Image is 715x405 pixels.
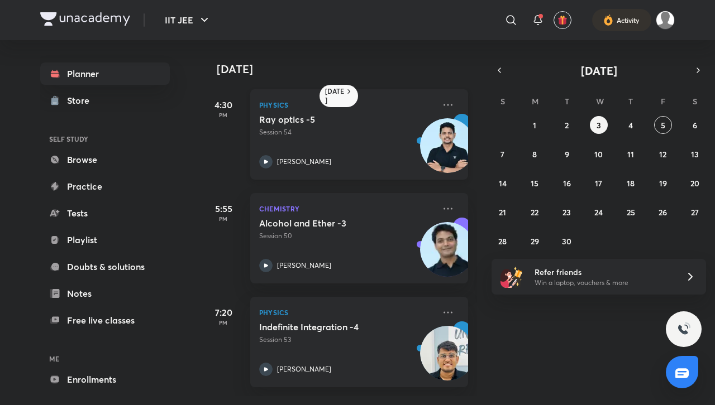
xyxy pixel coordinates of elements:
abbr: September 15, 2025 [531,178,538,189]
button: September 4, 2025 [622,116,640,134]
p: PM [201,215,246,222]
p: Physics [259,98,435,112]
p: [PERSON_NAME] [277,261,331,271]
abbr: September 20, 2025 [690,178,699,189]
button: September 12, 2025 [654,145,672,163]
abbr: September 3, 2025 [597,120,601,131]
button: September 27, 2025 [686,203,704,221]
button: September 11, 2025 [622,145,640,163]
abbr: September 24, 2025 [594,207,603,218]
button: September 1, 2025 [526,116,544,134]
img: Company Logo [40,12,130,26]
div: Store [67,94,96,107]
button: September 20, 2025 [686,174,704,192]
button: September 5, 2025 [654,116,672,134]
abbr: September 27, 2025 [691,207,699,218]
p: PM [201,112,246,118]
button: September 10, 2025 [590,145,608,163]
abbr: September 23, 2025 [563,207,571,218]
abbr: September 28, 2025 [498,236,507,247]
abbr: September 12, 2025 [659,149,666,160]
h5: Ray optics -5 [259,114,398,125]
abbr: Tuesday [565,96,569,107]
button: September 14, 2025 [494,174,512,192]
img: referral [500,266,523,288]
img: ttu [677,322,690,336]
abbr: Monday [532,96,538,107]
img: Tilak Soneji [656,11,675,30]
h5: Alcohol and Ether -3 [259,218,398,229]
abbr: September 19, 2025 [659,178,667,189]
abbr: September 6, 2025 [693,120,697,131]
button: September 2, 2025 [558,116,576,134]
button: September 17, 2025 [590,174,608,192]
a: Planner [40,62,170,85]
h6: [DATE] [325,87,345,105]
h6: Refer friends [535,266,672,278]
a: Store [40,89,170,112]
abbr: Saturday [693,96,697,107]
p: Win a laptop, vouchers & more [535,278,672,288]
p: [PERSON_NAME] [277,364,331,374]
abbr: September 25, 2025 [627,207,635,218]
a: Doubts & solutions [40,255,170,278]
abbr: September 8, 2025 [532,149,537,160]
button: September 16, 2025 [558,174,576,192]
button: September 8, 2025 [526,145,544,163]
abbr: September 30, 2025 [562,236,571,247]
abbr: September 17, 2025 [595,178,602,189]
button: September 24, 2025 [590,203,608,221]
h6: SELF STUDY [40,129,170,148]
h5: Indefinite Integration -4 [259,321,398,332]
abbr: Wednesday [596,96,604,107]
button: September 25, 2025 [622,203,640,221]
abbr: September 1, 2025 [533,120,536,131]
button: avatar [554,11,571,29]
a: Notes [40,282,170,305]
button: [DATE] [507,62,690,78]
p: Physics [259,306,435,319]
a: Company Logo [40,12,130,28]
button: September 30, 2025 [558,232,576,250]
abbr: September 16, 2025 [563,178,571,189]
p: Chemistry [259,202,435,215]
abbr: September 5, 2025 [661,120,665,131]
abbr: Thursday [628,96,633,107]
button: September 13, 2025 [686,145,704,163]
abbr: September 14, 2025 [499,178,507,189]
h5: 5:55 [201,202,246,215]
abbr: September 2, 2025 [565,120,569,131]
a: Enrollments [40,368,170,390]
img: avatar [557,15,568,25]
p: Session 50 [259,231,435,241]
abbr: September 4, 2025 [628,120,633,131]
a: Browse [40,148,170,171]
abbr: September 26, 2025 [659,207,667,218]
abbr: September 29, 2025 [531,236,539,247]
abbr: September 10, 2025 [594,149,603,160]
a: Tests [40,202,170,224]
p: Session 53 [259,335,435,345]
abbr: Friday [661,96,665,107]
p: Session 54 [259,127,435,137]
button: September 7, 2025 [494,145,512,163]
abbr: September 21, 2025 [499,207,506,218]
p: [PERSON_NAME] [277,157,331,167]
abbr: September 13, 2025 [691,149,699,160]
p: PM [201,319,246,326]
abbr: September 11, 2025 [627,149,634,160]
h6: ME [40,349,170,368]
h5: 4:30 [201,98,246,112]
button: September 9, 2025 [558,145,576,163]
h4: [DATE] [217,62,479,76]
img: activity [603,13,613,27]
abbr: September 22, 2025 [531,207,538,218]
button: September 29, 2025 [526,232,544,250]
button: September 15, 2025 [526,174,544,192]
h5: 7:20 [201,306,246,319]
span: [DATE] [581,63,617,78]
a: Free live classes [40,309,170,331]
button: IIT JEE [158,9,218,31]
abbr: September 7, 2025 [500,149,504,160]
button: September 3, 2025 [590,116,608,134]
